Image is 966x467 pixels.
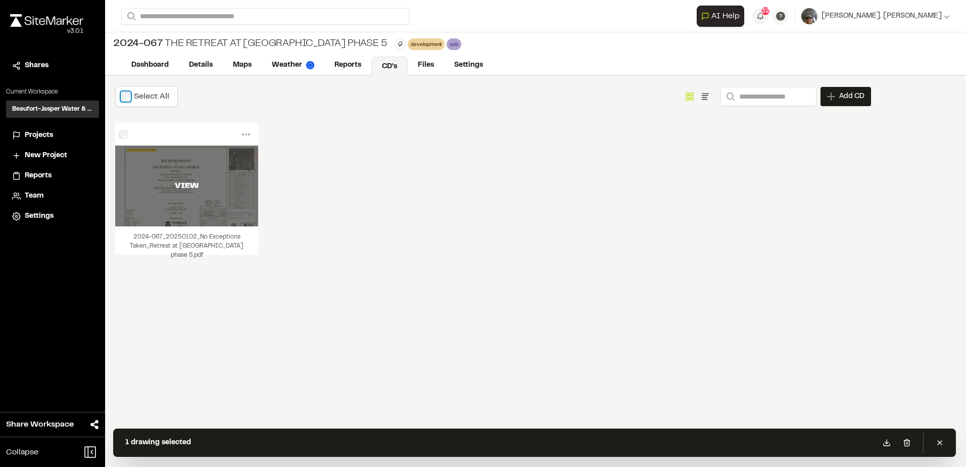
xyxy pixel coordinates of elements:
[6,418,74,431] span: Share Workspace
[408,56,444,75] a: Files
[115,226,258,255] div: 2024-067_20250102_No Exceptions Taken_Retreat at [GEOGRAPHIC_DATA] phase 5.pdf
[408,38,445,50] div: development
[25,130,53,141] span: Projects
[25,211,54,222] span: Settings
[711,10,740,22] span: AI Help
[25,150,67,161] span: New Project
[12,105,93,114] h3: Beaufort-Jasper Water & Sewer Authority
[324,56,371,75] a: Reports
[801,8,817,24] img: User
[10,14,83,27] img: rebrand.png
[6,446,38,458] span: Collapse
[121,8,139,25] button: Search
[447,38,461,50] div: sob
[262,56,324,75] a: Weather
[25,191,43,202] span: Team
[179,56,223,75] a: Details
[306,61,314,69] img: precipai.png
[697,6,744,27] button: Open AI Assistant
[839,91,864,102] span: Add CD
[223,56,262,75] a: Maps
[121,56,179,75] a: Dashboard
[371,57,408,76] a: CD's
[801,8,950,24] button: [PERSON_NAME]. [PERSON_NAME]
[12,60,93,71] a: Shares
[12,130,93,141] a: Projects
[10,27,83,36] div: Oh geez...please don't...
[697,6,748,27] div: Open AI Assistant
[720,87,739,106] button: Search
[115,180,258,192] div: VIEW
[444,56,493,75] a: Settings
[752,8,768,24] button: 32
[134,93,169,100] label: Select All
[6,87,99,97] p: Current Workspace
[12,191,93,202] a: Team
[12,170,93,181] a: Reports
[761,7,769,16] span: 32
[125,437,191,448] div: 1 drawing selected
[25,170,52,181] span: Reports
[25,60,49,71] span: Shares
[822,11,942,22] span: [PERSON_NAME]. [PERSON_NAME]
[113,36,163,52] span: 2024-067
[12,150,93,161] a: New Project
[12,211,93,222] a: Settings
[113,36,387,52] div: The Retreat at [GEOGRAPHIC_DATA] Phase 5
[395,38,406,50] button: Edit Tags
